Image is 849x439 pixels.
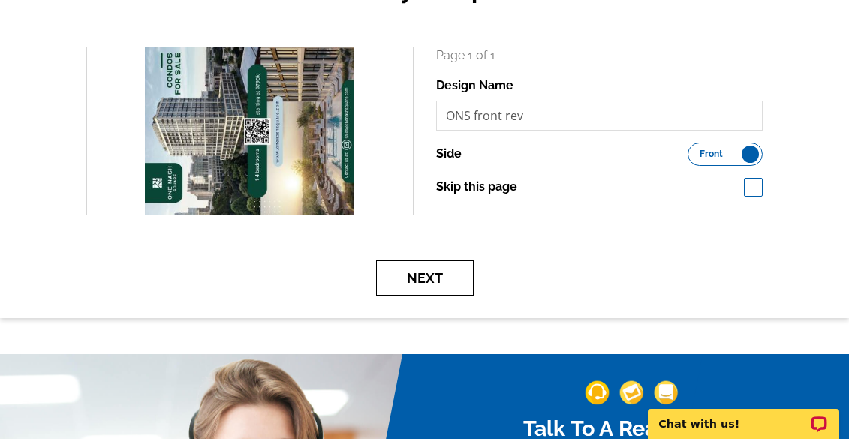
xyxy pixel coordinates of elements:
[376,260,474,296] button: Next
[436,47,763,65] p: Page 1 of 1
[436,101,763,131] input: File Name
[585,380,609,404] img: support-img-1.png
[436,77,513,95] label: Design Name
[638,392,849,439] iframe: LiveChat chat widget
[619,380,643,404] img: support-img-2.png
[436,145,462,163] label: Side
[654,380,678,404] img: support-img-3_1.png
[700,150,723,158] span: Front
[436,178,517,196] label: Skip this page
